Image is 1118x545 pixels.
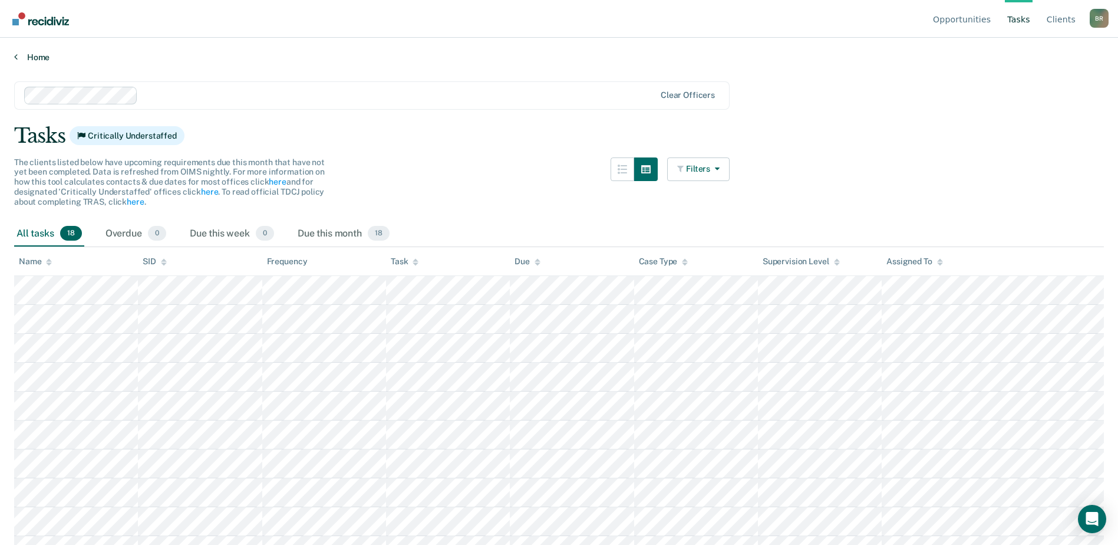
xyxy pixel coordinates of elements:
div: SID [143,257,167,267]
div: Clear officers [661,90,715,100]
div: Due this week0 [187,221,276,247]
div: Frequency [267,257,308,267]
a: here [201,187,218,196]
span: The clients listed below have upcoming requirements due this month that have not yet been complet... [14,157,325,206]
div: All tasks18 [14,221,84,247]
span: 0 [256,226,274,241]
a: here [127,197,144,206]
div: Assigned To [886,257,942,267]
span: Critically Understaffed [70,126,184,145]
div: Task [391,257,418,267]
a: Home [14,52,1104,63]
div: Overdue0 [103,221,169,247]
div: B R [1090,9,1109,28]
img: Recidiviz [12,12,69,25]
div: Supervision Level [763,257,840,267]
a: here [269,177,286,186]
span: 0 [148,226,166,241]
button: Filters [667,157,730,181]
div: Case Type [639,257,688,267]
div: Name [19,257,52,267]
div: Tasks [14,124,1104,148]
span: 18 [368,226,390,241]
div: Open Intercom Messenger [1078,505,1106,533]
span: 18 [60,226,82,241]
button: Profile dropdown button [1090,9,1109,28]
div: Due this month18 [295,221,392,247]
div: Due [515,257,540,267]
